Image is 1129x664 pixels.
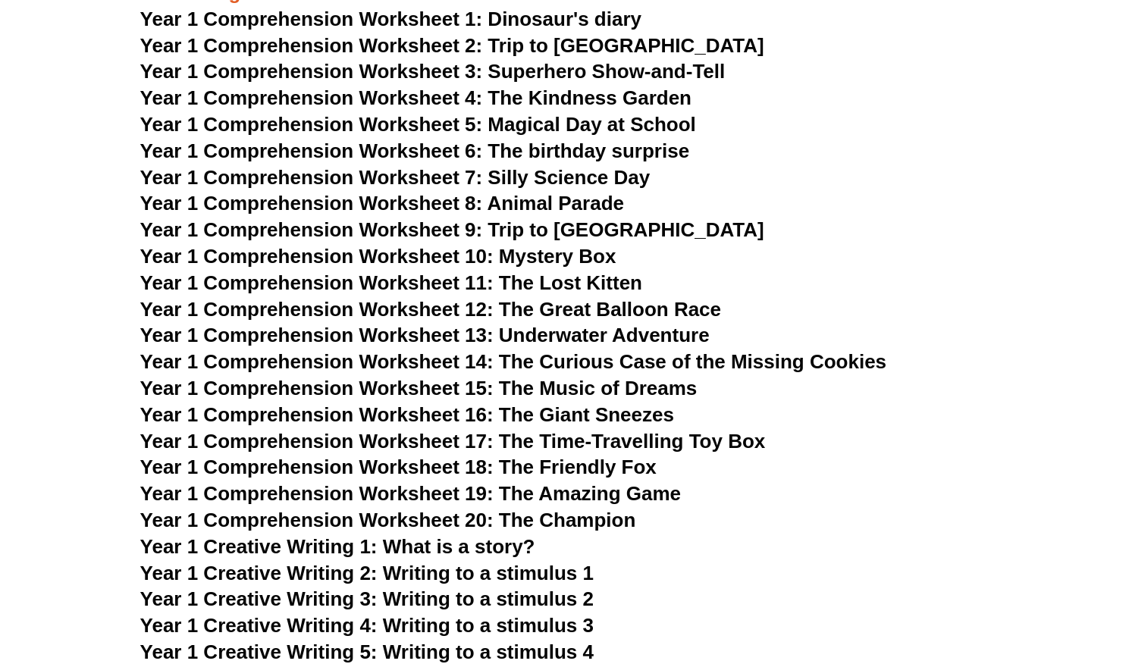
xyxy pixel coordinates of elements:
a: Year 1 Comprehension Worksheet 10: Mystery Box [140,245,616,268]
a: Year 1 Comprehension Worksheet 20: The Champion [140,509,636,531]
a: Year 1 Creative Writing 3: Writing to a stimulus 2 [140,587,594,610]
a: Year 1 Comprehension Worksheet 8: Animal Parade [140,192,624,215]
a: Year 1 Comprehension Worksheet 3: Superhero Show-and-Tell [140,60,726,83]
a: Year 1 Comprehension Worksheet 4: The Kindness Garden [140,86,692,109]
a: Year 1 Comprehension Worksheet 15: The Music of Dreams [140,377,698,399]
a: Year 1 Comprehension Worksheet 2: Trip to [GEOGRAPHIC_DATA] [140,34,764,57]
a: Year 1 Comprehension Worksheet 11: The Lost Kitten [140,271,642,294]
a: Year 1 Creative Writing 4: Writing to a stimulus 3 [140,614,594,637]
a: Year 1 Creative Writing 2: Writing to a stimulus 1 [140,562,594,584]
a: Year 1 Comprehension Worksheet 19: The Amazing Game [140,482,681,505]
a: Year 1 Creative Writing 1: What is a story? [140,535,535,558]
a: Year 1 Comprehension Worksheet 16: The Giant Sneezes [140,403,674,426]
a: Year 1 Creative Writing 5: Writing to a stimulus 4 [140,641,594,663]
iframe: Chat Widget [877,493,1129,664]
a: Year 1 Comprehension Worksheet 13: Underwater Adventure [140,324,710,346]
a: Year 1 Comprehension Worksheet 17: The Time-Travelling Toy Box [140,430,766,453]
a: Year 1 Comprehension Worksheet 12: The Great Balloon Race [140,298,721,321]
a: Year 1 Comprehension Worksheet 1: Dinosaur's diary [140,8,641,30]
a: Year 1 Comprehension Worksheet 9: Trip to [GEOGRAPHIC_DATA] [140,218,764,241]
a: Year 1 Comprehension Worksheet 6: The birthday surprise [140,139,689,162]
a: Year 1 Comprehension Worksheet 14: The Curious Case of the Missing Cookies [140,350,886,373]
a: Year 1 Comprehension Worksheet 7: Silly Science Day [140,166,651,189]
a: Year 1 Comprehension Worksheet 5: Magical Day at School [140,113,696,136]
a: Year 1 Comprehension Worksheet 18: The Friendly Fox [140,456,657,478]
